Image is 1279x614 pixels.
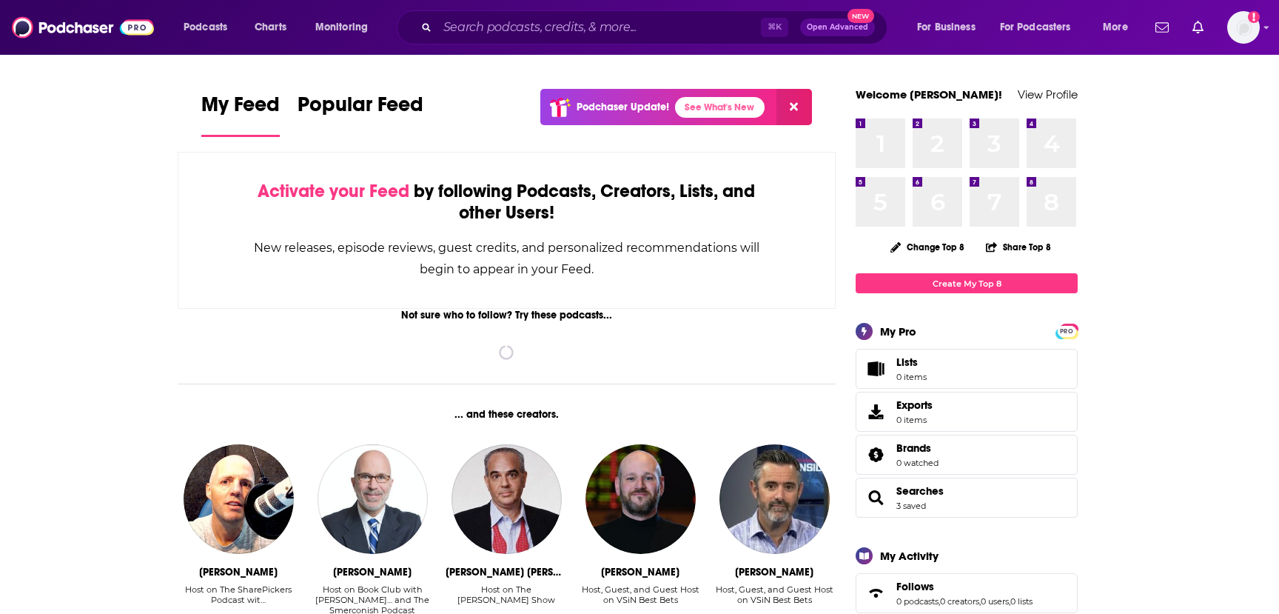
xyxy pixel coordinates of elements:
a: 0 users [981,596,1009,607]
a: 0 creators [940,596,979,607]
span: PRO [1058,326,1075,337]
div: Host, Guest, and Guest Host on VSiN Best Bets [714,584,836,605]
button: Open AdvancedNew [800,19,875,36]
span: Charts [255,17,286,38]
div: Michael Smerconish [333,566,412,578]
span: Exports [861,401,890,422]
span: Brands [856,435,1078,475]
a: Lists [856,349,1078,389]
span: , [979,596,981,607]
div: Search podcasts, credits, & more... [411,10,902,44]
a: Follows [896,580,1033,593]
div: John Calvin Batchelor [446,566,568,578]
a: Exports [856,392,1078,432]
span: Exports [896,398,933,412]
button: Change Top 8 [882,238,973,256]
span: My Feed [201,92,280,126]
span: , [939,596,940,607]
div: My Pro [880,324,916,338]
span: , [1009,596,1010,607]
p: Podchaser Update! [577,101,669,113]
div: Wes Reynolds [601,566,679,578]
button: Show profile menu [1227,11,1260,44]
a: View Profile [1018,87,1078,101]
span: 0 items [896,415,933,425]
a: My Feed [201,92,280,137]
svg: Add a profile image [1248,11,1260,23]
a: Searches [896,484,944,498]
span: Open Advanced [807,24,868,31]
button: open menu [990,16,1092,39]
a: Show notifications dropdown [1149,15,1175,40]
a: PRO [1058,325,1075,336]
button: Share Top 8 [985,233,1052,261]
span: Searches [856,478,1078,518]
div: Host on The [PERSON_NAME] Show [446,584,568,605]
a: Popular Feed [298,92,423,137]
button: open menu [173,16,246,39]
span: New [847,9,874,23]
a: 0 watched [896,458,939,468]
span: For Business [917,17,976,38]
span: More [1103,17,1128,38]
a: Create My Top 8 [856,273,1078,293]
div: Justin Waite [199,566,278,578]
span: Podcasts [184,17,227,38]
a: Follows [861,583,890,604]
img: Wes Reynolds [585,444,695,554]
div: ... and these creators. [178,408,836,421]
span: For Podcasters [1000,17,1071,38]
a: Searches [861,487,890,508]
span: Activate your Feed [258,180,409,202]
div: Host, Guest, and Guest Host on VSiN Best Bets [580,584,702,605]
input: Search podcasts, credits, & more... [437,16,761,39]
span: Lists [896,356,927,369]
img: Justin Waite [184,444,293,554]
div: by following Podcasts, Creators, Lists, and other Users! [252,181,761,224]
a: Welcome [PERSON_NAME]! [856,87,1002,101]
img: Dave Ross [719,444,829,554]
button: open menu [1092,16,1147,39]
span: 0 items [896,372,927,382]
a: 0 lists [1010,596,1033,607]
a: Show notifications dropdown [1186,15,1209,40]
span: Follows [856,573,1078,613]
span: Popular Feed [298,92,423,126]
img: Michael Smerconish [318,444,427,554]
div: Not sure who to follow? Try these podcasts... [178,309,836,321]
span: Monitoring [315,17,368,38]
a: Brands [896,441,939,455]
img: John Calvin Batchelor [451,444,561,554]
span: Follows [896,580,934,593]
span: Brands [896,441,931,455]
button: open menu [305,16,387,39]
span: Lists [861,358,890,379]
div: New releases, episode reviews, guest credits, and personalized recommendations will begin to appe... [252,237,761,280]
a: See What's New [675,97,765,118]
a: 0 podcasts [896,596,939,607]
img: Podchaser - Follow, Share and Rate Podcasts [12,13,154,41]
a: Charts [245,16,295,39]
div: Host on The SharePickers Podcast wit… [178,584,300,605]
div: My Activity [880,549,939,563]
span: Lists [896,356,918,369]
img: User Profile [1227,11,1260,44]
span: Logged in as jenc9678 [1227,11,1260,44]
span: ⌘ K [761,18,788,37]
button: open menu [907,16,994,39]
a: Brands [861,444,890,465]
div: Dave Ross [735,566,813,578]
a: 3 saved [896,501,926,511]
